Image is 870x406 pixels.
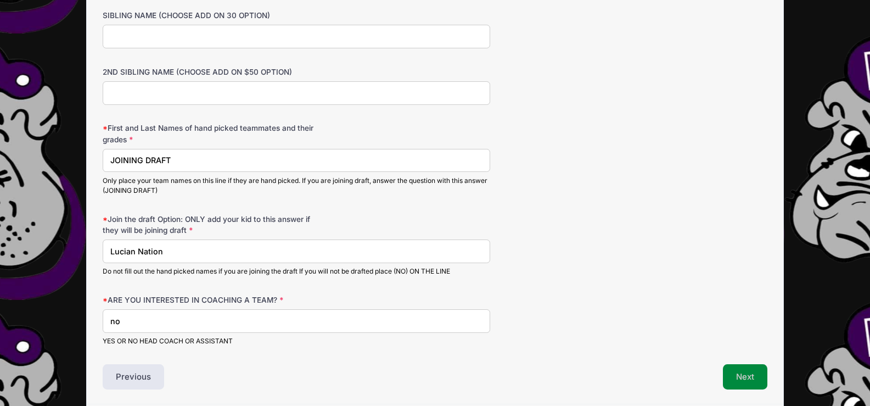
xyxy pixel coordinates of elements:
[103,176,490,196] div: Only place your team names on this line if they are hand picked. If you are joining draft, answer...
[103,214,324,236] label: Join the draft Option: ONLY add your kid to this answer if they will be joining draft
[723,364,767,390] button: Next
[103,364,164,390] button: Previous
[103,336,490,346] div: YES OR NO HEAD COACH OR ASSISTANT
[103,10,324,21] label: SIBLING NAME (CHOOSE ADD ON 30 OPTION)
[103,266,490,276] div: Do not fill out the hand picked names if you are joining the draft If you will not be drafted pla...
[103,123,324,145] label: First and Last Names of hand picked teammates and their grades
[103,66,324,77] label: 2ND SIBLING NAME (CHOOSE ADD ON $50 OPTION)
[103,294,324,305] label: ARE YOU INTERESTED IN COACHING A TEAM?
